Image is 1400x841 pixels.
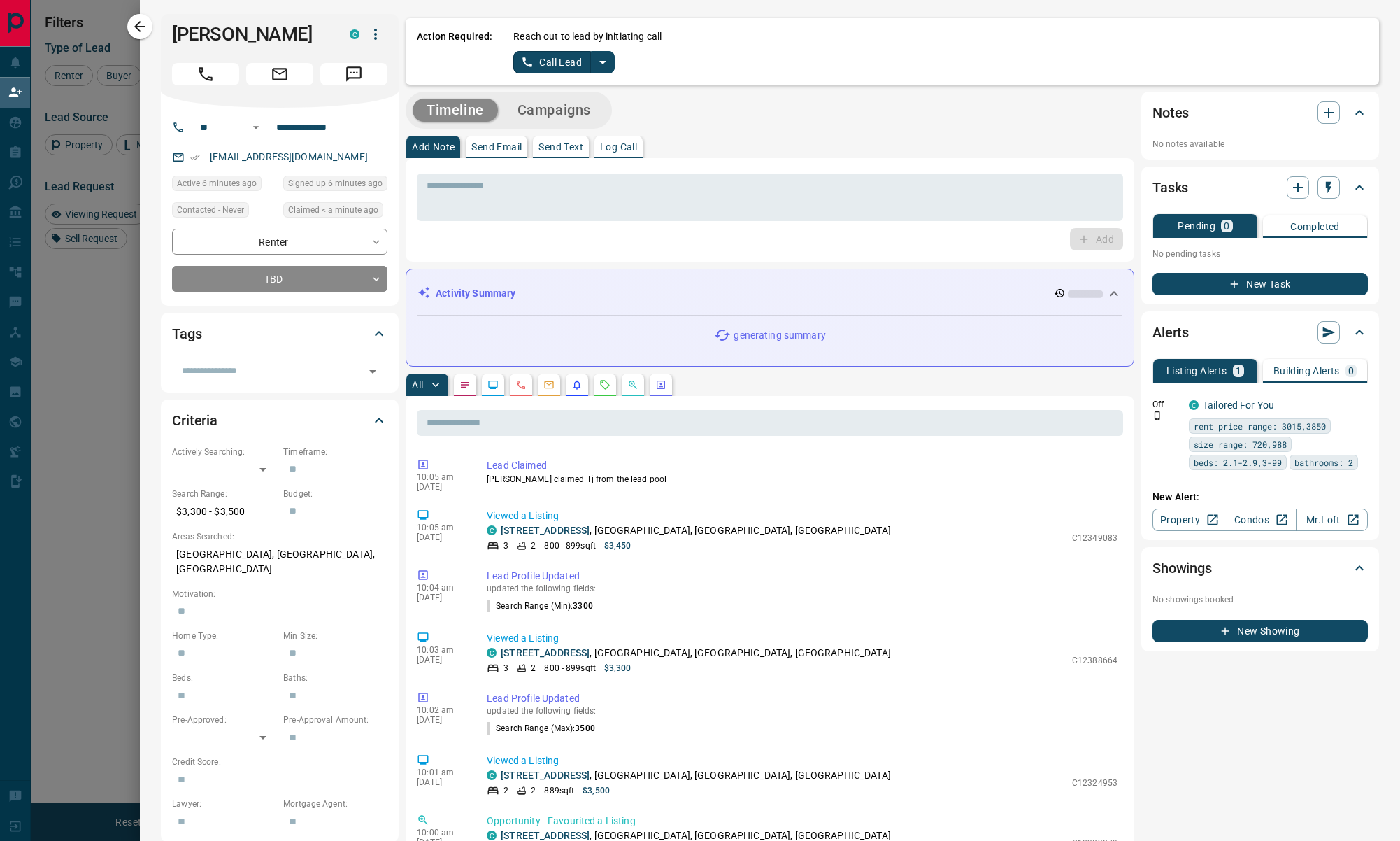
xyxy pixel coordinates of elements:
p: $3,450 [604,539,631,552]
svg: Lead Browsing Activity [487,379,499,390]
button: Timeline [413,99,498,122]
p: Log Call [600,142,637,152]
div: Fri Sep 12 2025 [283,176,387,195]
div: condos.ca [487,525,497,535]
a: [STREET_ADDRESS] [501,770,590,781]
p: Lead Claimed [487,458,1117,473]
p: Beds: [172,672,276,684]
p: Lead Profile Updated [487,691,1117,706]
p: updated the following fields: [487,706,1117,716]
span: Message [320,63,387,85]
p: C12324953 [1072,777,1117,789]
p: Search Range (Min) : [487,600,593,612]
p: 1 [1236,366,1241,376]
div: split button [513,51,615,73]
div: condos.ca [487,831,497,840]
p: No notes available [1152,138,1368,150]
svg: Listing Alerts [571,379,583,390]
p: Pre-Approval Amount: [283,714,387,726]
button: New Task [1152,273,1368,295]
span: Contacted - Never [177,203,244,217]
p: [DATE] [417,777,466,787]
p: Viewed a Listing [487,509,1117,523]
p: [DATE] [417,715,466,725]
div: Notes [1152,96,1368,129]
p: Motivation: [172,588,387,600]
a: [STREET_ADDRESS] [501,830,590,841]
p: Pre-Approved: [172,714,276,726]
div: Fri Sep 12 2025 [283,202,387,222]
svg: Agent Actions [655,379,666,390]
p: Add Note [412,142,455,152]
button: Open [363,362,383,381]
p: 2 [531,784,536,797]
div: Criteria [172,404,387,437]
button: Call Lead [513,51,591,73]
span: 3500 [575,723,594,733]
p: Action Required: [417,29,492,73]
a: [STREET_ADDRESS] [501,647,590,658]
p: 2 [503,784,508,797]
span: Call [172,63,239,85]
p: Building Alerts [1273,366,1340,376]
p: [GEOGRAPHIC_DATA], [GEOGRAPHIC_DATA], [GEOGRAPHIC_DATA] [172,543,387,581]
p: $3,500 [583,784,610,797]
p: [DATE] [417,593,466,602]
p: Listing Alerts [1166,366,1227,376]
p: Lead Profile Updated [487,569,1117,584]
a: Mr.Loft [1296,509,1368,531]
p: Baths: [283,672,387,684]
p: 10:04 am [417,583,466,593]
a: Tailored For You [1203,400,1274,411]
p: Activity Summary [436,286,515,301]
p: Min Size: [283,630,387,642]
p: Viewed a Listing [487,631,1117,646]
p: Budget: [283,488,387,500]
span: beds: 2.1-2.9,3-99 [1194,455,1282,469]
p: C12388664 [1072,654,1117,667]
p: Actively Searching: [172,446,276,458]
p: [DATE] [417,655,466,665]
p: updated the following fields: [487,584,1117,593]
p: 3 [503,662,508,674]
p: 0 [1224,221,1229,231]
div: condos.ca [487,648,497,658]
p: Viewed a Listing [487,754,1117,768]
p: 2 [531,662,536,674]
p: No showings booked [1152,593,1368,606]
h1: [PERSON_NAME] [172,23,329,45]
h2: Tasks [1152,176,1188,199]
p: Areas Searched: [172,530,387,543]
p: Timeframe: [283,446,387,458]
div: Renter [172,229,387,255]
p: 3 [503,539,508,552]
p: Search Range (Max) : [487,722,595,735]
span: rent price range: 3015,3850 [1194,419,1326,433]
p: Off [1152,398,1180,411]
p: Mortgage Agent: [283,798,387,810]
p: generating summary [734,328,825,343]
button: Open [248,119,264,136]
p: C12349083 [1072,532,1117,544]
p: All [412,380,423,390]
svg: Notes [459,379,471,390]
div: Showings [1152,551,1368,585]
p: Credit Score: [172,756,387,768]
p: 800 - 899 sqft [544,539,595,552]
p: $3,300 [604,662,631,674]
p: 889 sqft [544,784,574,797]
span: bathrooms: 2 [1294,455,1353,469]
p: Send Text [538,142,583,152]
svg: Push Notification Only [1152,411,1162,420]
p: Pending [1178,221,1215,231]
p: Completed [1290,222,1340,232]
span: size range: 720,988 [1194,437,1287,451]
h2: Showings [1152,557,1212,579]
div: Tasks [1152,171,1368,204]
p: 10:05 am [417,523,466,532]
span: Email [246,63,313,85]
p: 10:00 am [417,828,466,838]
p: 10:03 am [417,645,466,655]
svg: Emails [543,379,555,390]
h2: Alerts [1152,321,1189,344]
